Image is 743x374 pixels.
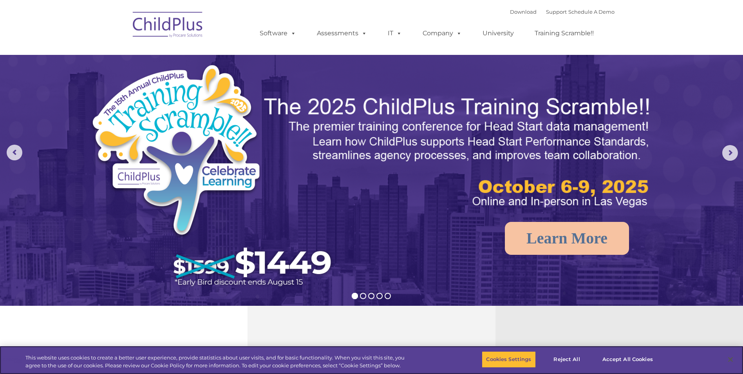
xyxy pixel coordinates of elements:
span: Phone number [109,84,142,90]
button: Reject All [542,351,591,368]
div: This website uses cookies to create a better user experience, provide statistics about user visit... [25,354,409,369]
a: Software [252,25,304,41]
a: Schedule A Demo [568,9,615,15]
img: ChildPlus by Procare Solutions [129,6,207,45]
a: Assessments [309,25,375,41]
font: | [510,9,615,15]
a: Support [546,9,567,15]
a: Training Scramble!! [527,25,602,41]
a: Download [510,9,537,15]
button: Close [722,351,739,368]
span: Last name [109,52,133,58]
button: Cookies Settings [482,351,535,368]
button: Accept All Cookies [598,351,657,368]
a: IT [380,25,410,41]
a: University [475,25,522,41]
a: Learn More [505,222,629,255]
a: Company [415,25,470,41]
